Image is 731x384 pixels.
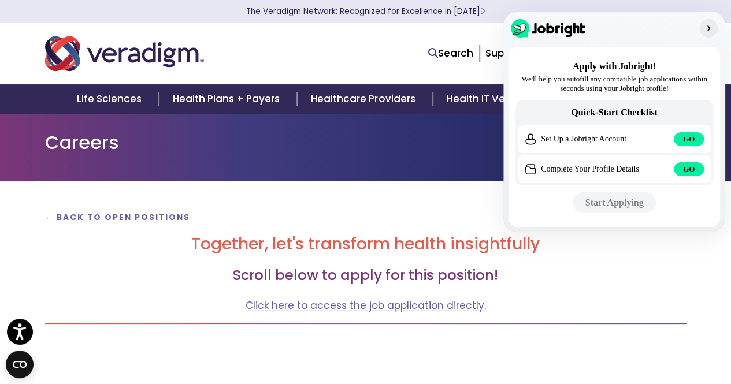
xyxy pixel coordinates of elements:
[45,298,687,314] p: .
[428,46,473,61] a: Search
[6,351,34,378] button: Open CMP widget
[45,267,687,284] h3: Scroll below to apply for this position!
[45,35,204,73] img: Veradigm logo
[45,212,191,223] a: ← Back to Open Positions
[159,84,297,114] a: Health Plans + Payers
[480,6,485,17] span: Learn More
[509,301,717,370] iframe: Drift Chat Widget
[45,132,687,154] h1: Careers
[485,46,526,60] a: Support
[246,299,484,312] a: Click here to access the job application directly
[45,234,687,254] h2: Together, let's transform health insightfully
[63,84,159,114] a: Life Sciences
[297,84,432,114] a: Healthcare Providers
[433,84,551,114] a: Health IT Vendors
[246,6,485,17] a: The Veradigm Network: Recognized for Excellence in [DATE]Learn More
